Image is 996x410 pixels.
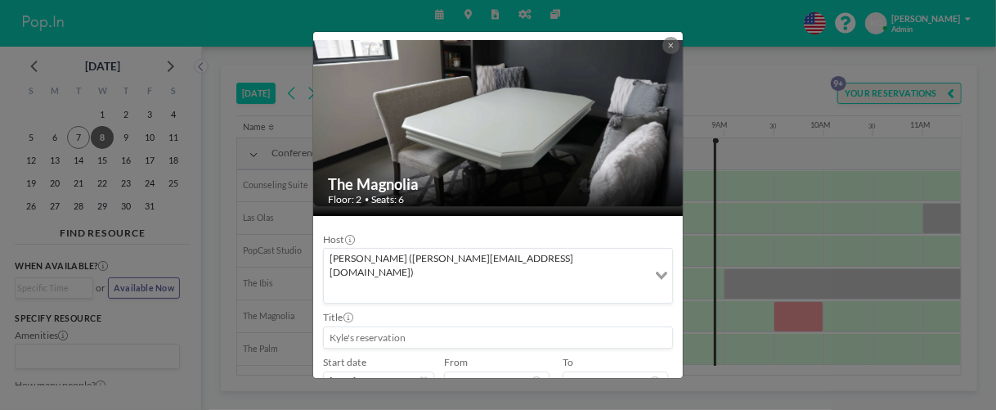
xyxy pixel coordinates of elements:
[324,327,673,349] input: Kyle's reservation
[563,356,573,368] label: To
[444,356,468,368] label: From
[554,361,558,388] span: -
[323,311,352,323] label: Title
[371,193,404,205] span: Seats: 6
[313,40,685,208] img: 537.png
[328,193,361,205] span: Floor: 2
[327,252,644,280] span: [PERSON_NAME] ([PERSON_NAME][EMAIL_ADDRESS][DOMAIN_NAME])
[325,283,646,300] input: Search for option
[365,195,369,204] span: •
[324,249,673,303] div: Search for option
[323,233,354,246] label: Host
[328,175,670,194] h2: The Magnolia
[323,356,366,368] label: Start date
